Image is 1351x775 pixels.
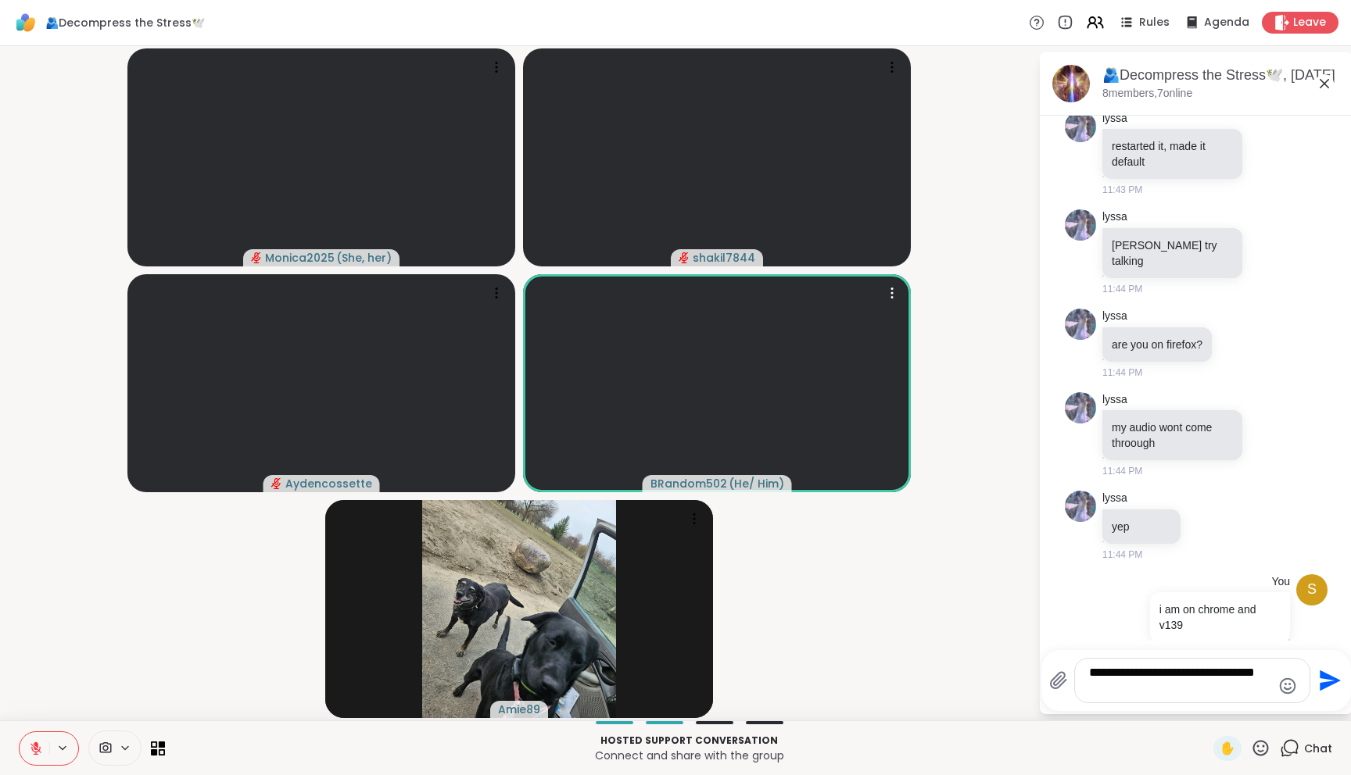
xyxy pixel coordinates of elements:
[1102,392,1127,408] a: lyssa
[1102,66,1340,85] div: 🫂Decompress the Stress🕊️, [DATE]
[1102,183,1142,197] span: 11:43 PM
[693,250,755,266] span: shakil7844
[1278,677,1297,695] button: Emoji picker
[1112,337,1202,352] p: are you on firefox?
[1102,548,1142,562] span: 11:44 PM
[1220,739,1235,758] span: ✋
[1102,464,1142,478] span: 11:44 PM
[45,15,205,30] span: 🫂Decompress the Stress🕊️
[1293,15,1326,30] span: Leave
[1065,309,1096,340] img: https://sharewell-space-live.sfo3.digitaloceanspaces.com/user-generated/666f9ab0-b952-44c3-ad34-f...
[1102,366,1142,380] span: 11:44 PM
[1102,491,1127,506] a: lyssa
[285,476,372,491] span: Aydencossette
[1065,111,1096,142] img: https://sharewell-space-live.sfo3.digitaloceanspaces.com/user-generated/666f9ab0-b952-44c3-ad34-f...
[1089,665,1271,696] textarea: Type your message
[1102,86,1192,102] p: 8 members, 7 online
[1065,491,1096,522] img: https://sharewell-space-live.sfo3.digitaloceanspaces.com/user-generated/666f9ab0-b952-44c3-ad34-f...
[13,9,39,36] img: ShareWell Logomark
[1204,15,1249,30] span: Agenda
[1112,138,1233,170] p: restarted it, made it default
[1065,392,1096,423] img: https://sharewell-space-live.sfo3.digitaloceanspaces.com/user-generated/666f9ab0-b952-44c3-ad34-f...
[422,500,616,718] img: Amie89
[1065,209,1096,241] img: https://sharewell-space-live.sfo3.digitaloceanspaces.com/user-generated/666f9ab0-b952-44c3-ad34-f...
[1159,602,1281,633] p: i am on chrome and v139
[498,702,540,717] span: Amie89
[1102,209,1127,225] a: lyssa
[650,476,727,491] span: BRandom502
[1102,282,1142,296] span: 11:44 PM
[1102,111,1127,127] a: lyssa
[1304,741,1332,756] span: Chat
[251,252,262,263] span: audio-muted
[265,250,335,266] span: Monica2025
[1112,420,1233,451] p: my audio wont come throough
[679,252,690,263] span: audio-muted
[174,734,1204,748] p: Hosted support conversation
[1139,15,1170,30] span: Rules
[1102,309,1127,324] a: lyssa
[1271,574,1290,590] h4: You
[174,748,1204,763] p: Connect and share with the group
[1112,519,1171,534] p: yep
[729,476,784,491] span: ( He/ Him )
[1112,237,1233,269] p: [PERSON_NAME] try talking
[1052,65,1090,102] img: 🫂Decompress the Stress🕊️, Sep 10
[336,250,392,266] span: ( She, her )
[1310,663,1346,698] button: Send
[271,478,282,489] span: audio-muted
[1307,579,1317,600] span: s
